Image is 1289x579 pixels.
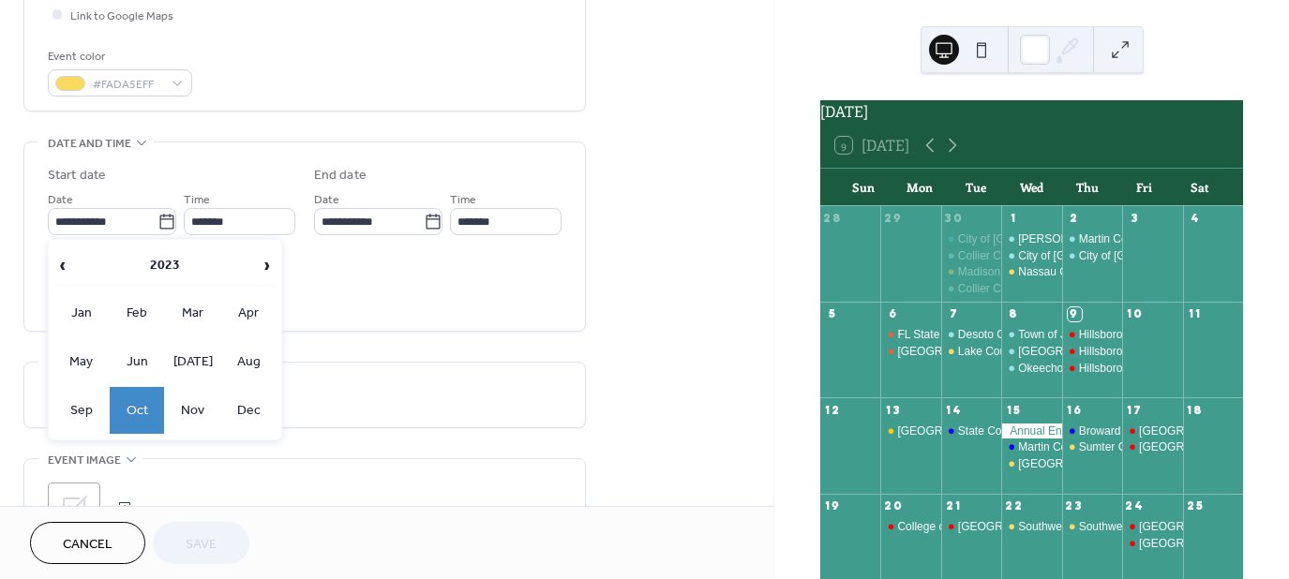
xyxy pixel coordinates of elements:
[110,289,164,336] td: Feb
[897,327,1162,343] div: FL State College at [GEOGRAPHIC_DATA]: Webinar
[1122,423,1182,439] div: Pensacola State College: Webinar
[1062,327,1122,343] div: Hillsborough County Tax Collector: Educational Workshop
[63,535,112,555] span: Cancel
[886,499,900,513] div: 20
[72,245,257,286] th: 2023
[48,47,188,67] div: Event color
[941,264,1001,280] div: Madison County School Board: Educational Workshop
[958,344,1176,360] div: Lake County Sheriff: Educational Workshop
[941,519,1001,535] div: North Florida College: Webinar
[1001,423,1061,439] div: Annual Enrollment begins
[166,387,220,434] td: Nov
[1068,212,1082,226] div: 2
[880,344,940,360] div: Chipola College: Webinar
[1128,212,1142,226] div: 3
[1189,499,1203,513] div: 25
[947,499,961,513] div: 21
[1128,307,1142,321] div: 10
[48,451,121,470] span: Event image
[897,519,1116,535] div: College of [GEOGRAPHIC_DATA]: Webinar
[1007,212,1021,226] div: 1
[958,231,1229,247] div: City of [GEOGRAPHIC_DATA]: Educational Workshop
[958,248,1212,264] div: Collier County Government: Educational Workshop
[826,403,840,417] div: 12
[1122,519,1182,535] div: Santa Fe College: Webinar
[54,338,109,385] td: May
[1001,344,1061,360] div: Palm Beach Gardens: Educational Workshop
[1189,307,1203,321] div: 11
[941,344,1001,360] div: Lake County Sheriff: Educational Workshop
[166,289,220,336] td: Mar
[48,190,73,210] span: Date
[1018,519,1276,535] div: Southwest [US_STATE] Water Management District
[947,307,961,321] div: 7
[1018,231,1257,247] div: [PERSON_NAME] COC: Educational Workshop
[1116,169,1172,206] div: Fri
[1068,403,1082,417] div: 16
[1018,344,1253,360] div: [GEOGRAPHIC_DATA]: Educational Workshop
[1189,403,1203,417] div: 18
[892,169,948,206] div: Mon
[184,190,210,210] span: Time
[1128,499,1142,513] div: 24
[897,423,1155,439] div: [GEOGRAPHIC_DATA][PERSON_NAME]: Webinar
[1018,456,1253,472] div: [GEOGRAPHIC_DATA]: Educational Workshop
[880,423,940,439] div: St. Johns River State College: Webinar
[221,289,276,336] td: Apr
[1059,169,1116,206] div: Thu
[886,403,900,417] div: 13
[947,403,961,417] div: 14
[314,190,339,210] span: Date
[880,327,940,343] div: FL State College at Jacksonville: Webinar
[1189,212,1203,226] div: 4
[1001,361,1061,377] div: Okeechobee School Board: Educational Workshop
[221,387,276,434] td: Dec
[948,169,1004,206] div: Tue
[958,519,1186,535] div: [GEOGRAPHIC_DATA][US_STATE]: Webinar
[1062,361,1122,377] div: Hillsborough County Tax Collector: Educational Workshop
[1001,519,1061,535] div: Southwest Florida Water Management District
[55,246,70,284] span: ‹
[54,387,109,434] td: Sep
[941,248,1001,264] div: Collier County Government: Educational Workshop
[958,264,1229,280] div: Madison County School Board: Educational Workshop
[1007,307,1021,321] div: 8
[1018,264,1284,280] div: Nassau County School Board: Educational Workshop
[450,190,476,210] span: Time
[1001,456,1061,472] div: Lake County Schools: Educational Workshop
[1062,248,1122,264] div: City of Port St. Lucie: Educational Workshop
[48,482,100,535] div: ;
[958,327,1216,343] div: Desoto County Government: Educational Workshop
[1062,423,1122,439] div: Broward County: Webinar
[48,166,106,186] div: Start date
[1018,439,1242,455] div: Martin County BOCC: Educational Workshop
[30,522,145,564] button: Cancel
[1079,423,1207,439] div: Broward County: Webinar
[1068,307,1082,321] div: 9
[1062,231,1122,247] div: Martin County Property Appraiser: Educational Workshop
[941,423,1001,439] div: State College of FL Manatee-Sarasota: Webinar
[1004,169,1060,206] div: Wed
[941,231,1001,247] div: City of Naples: Educational Workshop
[48,134,131,154] span: Date and time
[70,7,173,26] span: Link to Google Maps
[941,281,1001,297] div: Collier County Schools: Educational Workshop
[826,212,840,226] div: 28
[1001,327,1061,343] div: Town of Jupiter: Educational Workshop
[1128,403,1142,417] div: 17
[835,169,892,206] div: Sun
[221,338,276,385] td: Aug
[110,338,164,385] td: Jun
[1007,403,1021,417] div: 15
[958,281,1191,297] div: Collier County Schools: Educational Workshop
[897,344,1062,360] div: [GEOGRAPHIC_DATA]: Webinar
[941,327,1001,343] div: Desoto County Government: Educational Workshop
[1062,439,1122,455] div: Sumter County School Board: Educational Workshop
[1062,519,1122,535] div: Southwest Florida Water Management District
[826,499,840,513] div: 19
[1001,439,1061,455] div: Martin County BOCC: Educational Workshop
[1001,248,1061,264] div: City of Fort Myers: Educational Workshop
[1062,344,1122,360] div: Hillsborough County Tax Collector: Educational Workshop
[1001,231,1061,247] div: Lee COC: Educational Workshop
